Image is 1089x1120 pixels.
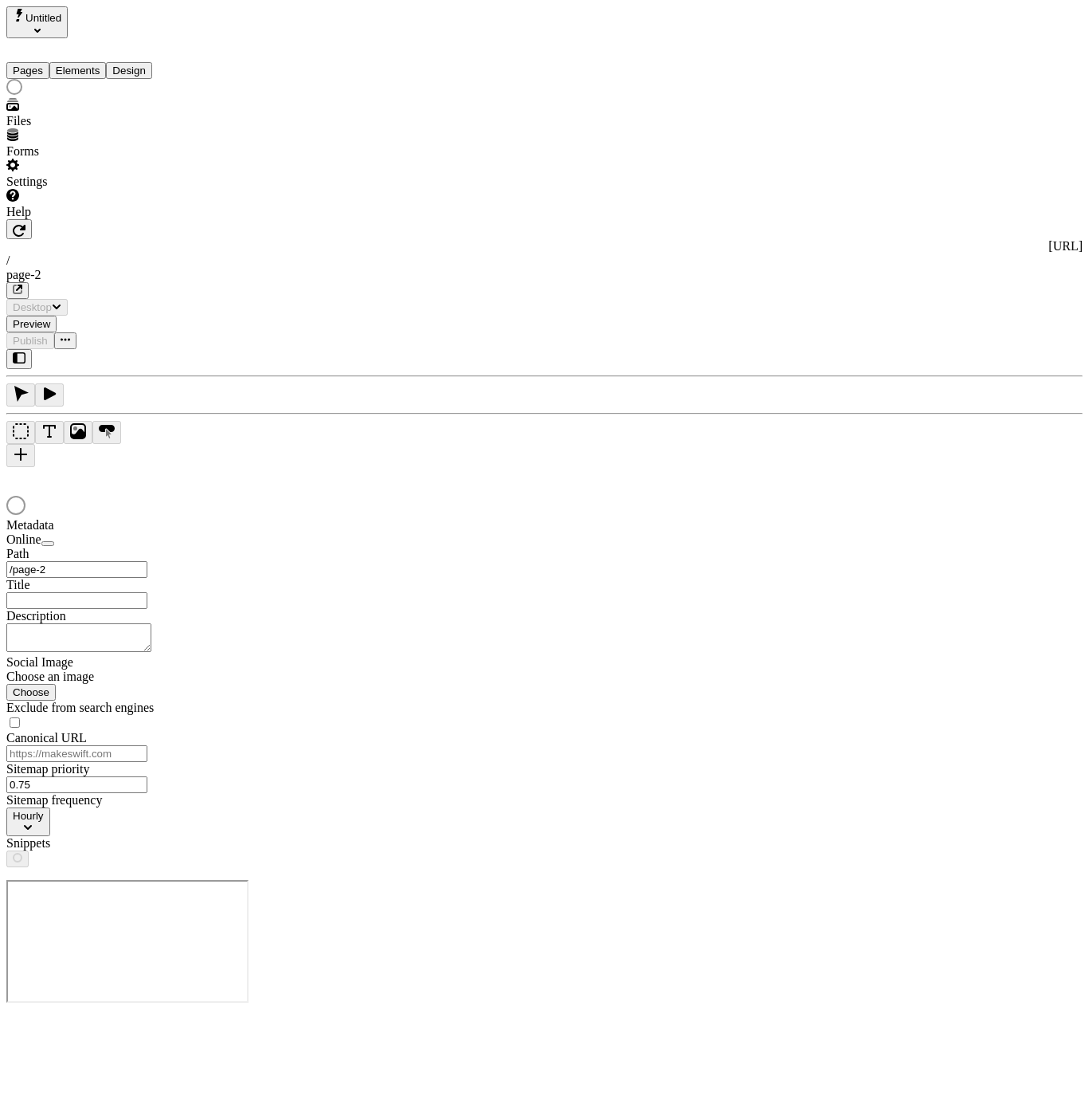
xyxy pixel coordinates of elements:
div: / [6,253,1083,268]
span: Sitemap priority [6,762,89,776]
span: Path [6,547,29,560]
input: https://makeswift.com [6,745,147,762]
div: Help [6,205,198,219]
span: Untitled [25,12,61,24]
div: [URL] [6,239,1083,253]
span: Social Image [6,655,73,669]
button: Button [92,421,121,444]
div: Metadata [6,518,198,532]
button: Choose [6,684,56,701]
button: Preview [6,316,57,332]
button: Elements [49,62,107,79]
span: Exclude from search engines [6,701,154,714]
button: Select site [6,6,68,38]
span: Desktop [13,301,52,313]
span: Publish [13,335,48,347]
button: Pages [6,62,49,79]
div: Choose an image [6,670,198,684]
div: Forms [6,144,198,159]
div: Settings [6,175,198,189]
span: Canonical URL [6,731,87,745]
button: Design [106,62,152,79]
button: Hourly [6,808,50,836]
button: Publish [6,332,54,349]
div: Files [6,114,198,128]
span: Description [6,609,66,623]
span: Preview [13,318,50,330]
span: Online [6,532,41,546]
button: Text [35,421,64,444]
div: page-2 [6,268,1083,282]
span: Title [6,578,30,591]
button: Image [64,421,92,444]
span: Sitemap frequency [6,793,102,807]
span: Choose [13,686,49,698]
span: Hourly [13,810,44,822]
button: Box [6,421,35,444]
button: Desktop [6,299,68,316]
iframe: Cookie Feature Detection [6,880,249,1003]
div: Snippets [6,836,198,851]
